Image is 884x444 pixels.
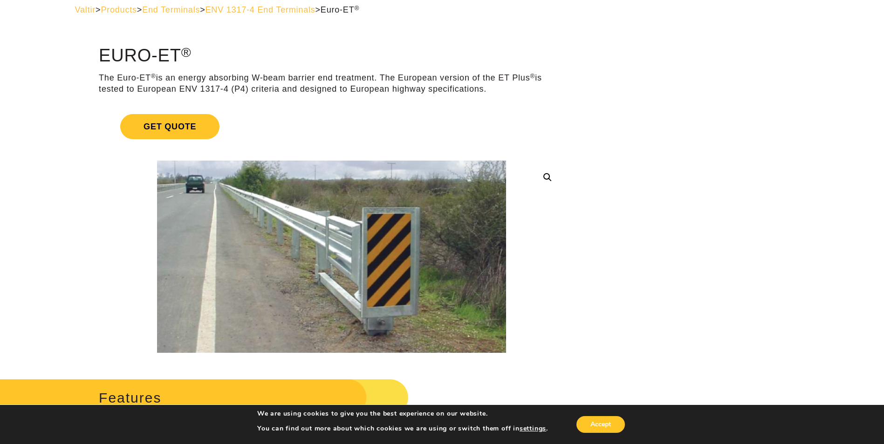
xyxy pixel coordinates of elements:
sup: ® [354,5,359,12]
div: > > > > [75,5,809,15]
p: You can find out more about which cookies we are using or switch them off in . [257,424,548,433]
sup: ® [530,73,535,80]
a: End Terminals [142,5,200,14]
button: Accept [576,416,625,433]
button: settings [520,424,546,433]
a: ENV 1317-4 End Terminals [206,5,315,14]
sup: ® [151,73,156,80]
a: Products [101,5,137,14]
p: The Euro-ET is an energy absorbing W-beam barrier end treatment. The European version of the ET P... [99,73,564,94]
a: Valtir [75,5,96,14]
span: Get Quote [120,114,219,139]
span: Euro-ET [321,5,359,14]
sup: ® [181,45,192,60]
h1: Euro-ET [99,46,564,66]
p: We are using cookies to give you the best experience on our website. [257,410,548,418]
a: Get Quote [99,103,564,150]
